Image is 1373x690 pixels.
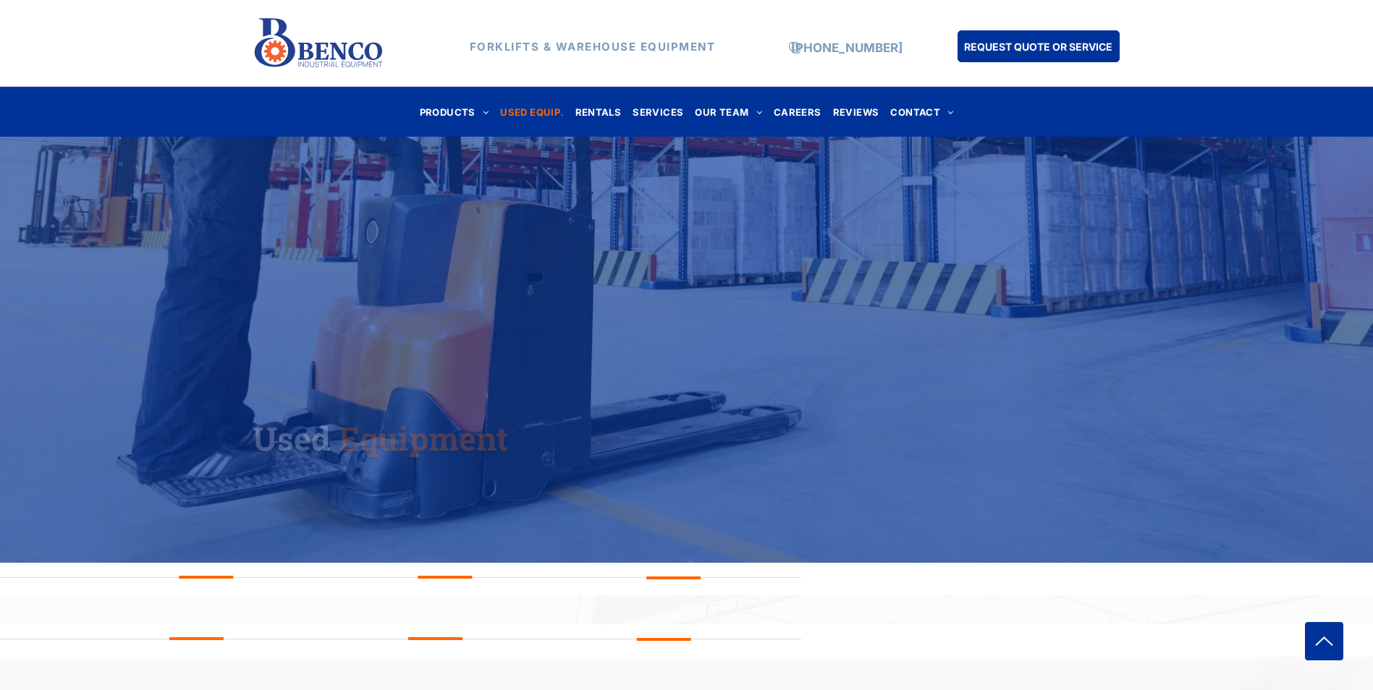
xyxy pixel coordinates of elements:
a: CAREERS [768,102,827,122]
a: REQUEST QUOTE OR SERVICE [958,30,1120,62]
a: [PHONE_NUMBER] [791,41,903,55]
span: Used [253,417,331,459]
a: OUR TEAM [689,102,768,122]
a: PRODUCTS [414,102,495,122]
a: RENTALS [570,102,628,122]
strong: FORKLIFTS & WAREHOUSE EQUIPMENT [470,40,716,54]
span: REQUEST QUOTE OR SERVICE [964,33,1112,60]
span: Equipment [339,417,508,459]
a: USED EQUIP. [494,102,569,122]
a: REVIEWS [827,102,885,122]
a: SERVICES [627,102,689,122]
a: CONTACT [884,102,959,122]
